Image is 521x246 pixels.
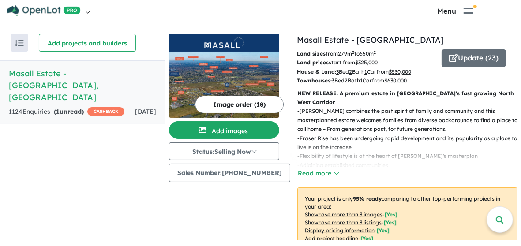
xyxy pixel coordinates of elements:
[15,40,24,46] img: sort.svg
[384,219,397,226] span: [ Yes ]
[169,164,290,182] button: Sales Number:[PHONE_NUMBER]
[297,35,444,45] a: Masall Estate - [GEOGRAPHIC_DATA]
[305,211,382,218] u: Showcase more than 3 images
[39,34,136,52] button: Add projects and builders
[297,168,339,179] button: Read more
[377,227,390,234] span: [ Yes ]
[297,67,435,76] p: Bed Bath Car from
[389,68,411,75] u: $ 530,000
[9,67,156,103] h5: Masall Estate - [GEOGRAPHIC_DATA] , [GEOGRAPHIC_DATA]
[169,121,279,139] button: Add images
[354,50,376,57] span: to
[297,49,435,58] p: from
[384,77,407,84] u: $ 630,000
[345,77,348,84] u: 2
[385,211,397,218] span: [ Yes ]
[364,68,367,75] u: 1
[360,50,376,57] u: 650 m
[135,108,156,116] span: [DATE]
[56,108,60,116] span: 1
[169,142,279,160] button: Status:Selling Now
[353,195,382,202] b: 95 % ready
[9,107,124,117] div: 1124 Enquir ies
[349,68,352,75] u: 2
[360,235,373,242] span: [ Yes ]
[297,89,517,107] p: NEW RELEASE: A premium estate in [GEOGRAPHIC_DATA]'s fast growing North West Corridor
[169,52,279,118] img: Masall Estate - Fraser Rise
[360,77,363,84] u: 1
[169,34,279,118] a: Masall Estate - Fraser Rise LogoMasall Estate - Fraser Rise
[305,219,382,226] u: Showcase more than 3 listings
[172,37,276,48] img: Masall Estate - Fraser Rise Logo
[195,96,284,113] button: Image order (18)
[338,50,354,57] u: 279 m
[352,50,354,55] sup: 2
[87,107,124,116] span: CASHBACK
[7,5,81,16] img: Openlot PRO Logo White
[297,59,329,66] b: Land prices
[392,7,519,15] button: Toggle navigation
[54,108,84,116] strong: ( unread)
[442,49,506,67] button: Update (23)
[297,76,435,85] p: Bed Bath Car from
[305,235,358,242] u: Add project headline
[355,59,378,66] u: $ 325,000
[374,50,376,55] sup: 2
[336,68,339,75] u: 3
[297,58,435,67] p: start from
[305,227,375,234] u: Display pricing information
[297,50,326,57] b: Land sizes
[332,77,334,84] u: 3
[297,77,332,84] b: Townhouses:
[297,68,336,75] b: House & Land:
